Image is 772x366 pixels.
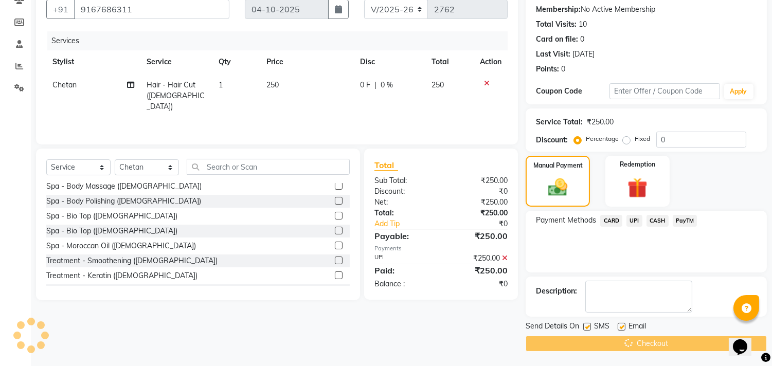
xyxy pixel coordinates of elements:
[266,80,279,89] span: 250
[572,49,595,60] div: [DATE]
[432,80,444,89] span: 250
[441,197,516,208] div: ₹250.00
[367,218,454,229] a: Add Tip
[367,175,441,186] div: Sub Total:
[441,253,516,264] div: ₹250.00
[536,117,583,127] div: Service Total:
[587,117,614,127] div: ₹250.00
[526,321,579,334] span: Send Details On
[561,64,565,75] div: 0
[441,175,516,186] div: ₹250.00
[580,34,584,45] div: 0
[635,134,650,143] label: Fixed
[219,80,223,89] span: 1
[367,186,441,197] div: Discount:
[620,160,655,169] label: Redemption
[609,83,720,99] input: Enter Offer / Coupon Code
[367,264,441,277] div: Paid:
[46,211,177,222] div: Spa - Bio Top ([DEMOGRAPHIC_DATA])
[621,175,654,200] img: _gift.svg
[381,80,393,90] span: 0 %
[367,253,441,264] div: UPI
[586,134,619,143] label: Percentage
[533,161,583,170] label: Manual Payment
[441,208,516,218] div: ₹250.00
[536,135,568,145] div: Discount:
[374,160,398,171] span: Total
[367,230,441,242] div: Payable:
[474,50,508,74] th: Action
[626,215,642,227] span: UPI
[536,4,581,15] div: Membership:
[600,215,622,227] span: CARD
[594,321,609,334] span: SMS
[579,19,587,30] div: 10
[367,279,441,289] div: Balance :
[187,159,350,175] input: Search or Scan
[425,50,474,74] th: Total
[729,325,762,356] iframe: chat widget
[454,218,516,229] div: ₹0
[536,4,757,15] div: No Active Membership
[46,285,234,296] div: Treatment - Hair Straightening ([DEMOGRAPHIC_DATA])
[441,264,516,277] div: ₹250.00
[260,50,353,74] th: Price
[367,197,441,208] div: Net:
[46,270,198,281] div: Treatment - Keratin ([DEMOGRAPHIC_DATA])
[542,176,573,198] img: _cash.svg
[724,84,753,99] button: Apply
[536,49,570,60] div: Last Visit:
[629,321,646,334] span: Email
[367,208,441,218] div: Total:
[673,215,697,227] span: PayTM
[441,279,516,289] div: ₹0
[46,241,196,251] div: Spa - Moroccan Oil ([DEMOGRAPHIC_DATA])
[441,230,516,242] div: ₹250.00
[46,181,202,192] div: Spa - Body Massage ([DEMOGRAPHIC_DATA])
[441,186,516,197] div: ₹0
[536,34,578,45] div: Card on file:
[536,86,609,97] div: Coupon Code
[360,80,370,90] span: 0 F
[140,50,212,74] th: Service
[536,215,596,226] span: Payment Methods
[47,31,515,50] div: Services
[647,215,669,227] span: CASH
[536,19,577,30] div: Total Visits:
[46,226,177,236] div: Spa - Bio Top ([DEMOGRAPHIC_DATA])
[46,196,201,207] div: Spa - Body Polishing ([DEMOGRAPHIC_DATA])
[536,286,577,297] div: Description:
[374,244,508,253] div: Payments
[212,50,260,74] th: Qty
[147,80,205,111] span: Hair - Hair Cut ([DEMOGRAPHIC_DATA])
[46,255,218,266] div: Treatment - Smoothening ([DEMOGRAPHIC_DATA])
[46,50,140,74] th: Stylist
[374,80,376,90] span: |
[536,64,559,75] div: Points:
[354,50,425,74] th: Disc
[52,80,77,89] span: Chetan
